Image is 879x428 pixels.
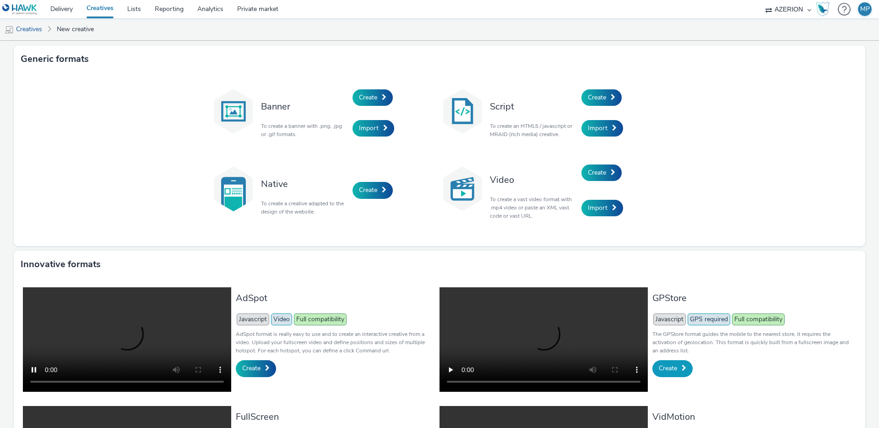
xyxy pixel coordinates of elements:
span: Import [359,124,379,132]
h3: Video [490,174,577,186]
img: code.svg [439,88,485,134]
a: Hawk Academy [816,2,833,16]
span: Create [359,93,377,102]
p: To create a banner with .png, .jpg or .gif formats. [261,122,348,138]
p: AdSpot format is really easy to use and to create an interactive creative from a video. Upload yo... [236,330,435,355]
a: Import [581,120,623,137]
img: banner.svg [211,88,256,134]
img: undefined Logo [2,4,38,15]
span: Import [588,124,608,132]
span: Javascript [237,313,269,325]
a: Create [353,182,393,198]
h3: Innovative formats [21,258,101,271]
p: To create a vast video format with .mp4 video or paste an XML vast code or vast URL. [490,195,577,220]
a: Create [236,360,276,377]
h3: GPStore [652,292,852,304]
span: Create [242,364,260,373]
span: Create [659,364,677,373]
span: Import [588,203,608,212]
a: Create [581,89,622,106]
span: Full compatibility [294,313,347,325]
a: Create [652,360,693,377]
h3: Banner [261,100,348,113]
h3: AdSpot [236,292,435,304]
a: Import [353,120,394,137]
a: New creative [52,18,98,40]
a: Create [353,89,393,106]
span: Video [271,313,292,325]
span: Create [588,168,606,177]
h3: VidMotion [652,411,852,423]
h3: Native [261,178,348,190]
h3: Generic formats [21,52,89,66]
img: Hawk Academy [816,2,830,16]
div: MP [860,2,870,16]
p: To create a creative adapted to the design of the website. [261,199,348,216]
img: mobile [5,25,14,34]
a: Import [581,200,623,216]
p: The GPStore format guides the mobile to the nearest store, it requires the activation of geolocat... [652,330,852,355]
span: Full compatibility [732,313,785,325]
span: Create [588,93,606,102]
span: GPS required [688,313,730,325]
span: Javascript [653,313,686,325]
h3: Script [490,100,577,113]
h3: FullScreen [236,411,435,423]
a: Create [581,165,622,181]
img: video.svg [439,166,485,212]
img: native.svg [211,166,256,212]
span: Create [359,186,377,194]
p: To create an HTML5 / javascript or MRAID (rich media) creative. [490,122,577,138]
